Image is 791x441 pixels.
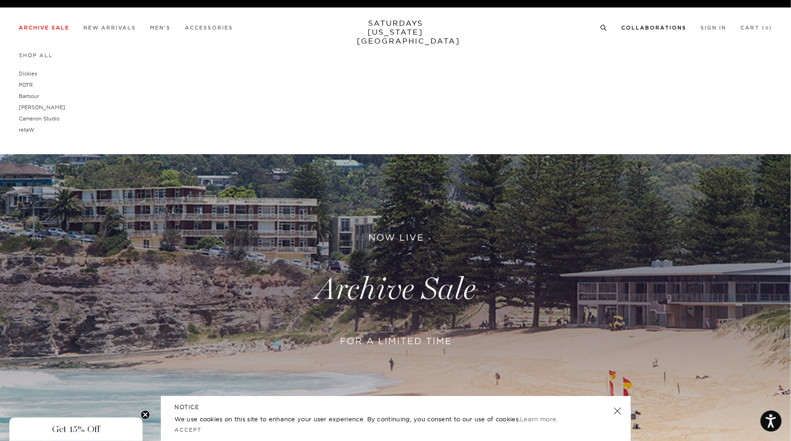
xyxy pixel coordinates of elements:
[19,104,65,111] a: [PERSON_NAME]
[19,127,34,133] a: retaW
[185,25,233,30] a: Accessories
[765,26,769,30] small: 0
[9,418,143,441] div: Get 15% OffClose teaser
[175,414,583,424] p: We use cookies on this site to enhance your user experience. By continuing, you consent to our us...
[740,25,772,30] a: Cart (0)
[141,410,150,419] button: Close teaser
[19,115,60,122] a: Cameron Studio
[621,25,686,30] a: Collaborations
[19,25,69,30] a: Archive Sale
[52,424,100,435] span: Get 15% Off
[19,52,53,59] a: Shop All
[175,426,202,433] a: Accept
[175,403,617,411] h5: NOTICE
[150,25,171,30] a: Men's
[520,415,556,423] a: Learn more
[701,25,726,30] a: Sign In
[19,93,39,99] a: Barbour
[83,25,136,30] a: New Arrivals
[357,19,434,45] a: SATURDAYS[US_STATE][GEOGRAPHIC_DATA]
[19,82,33,88] a: POTR
[19,70,37,77] a: Dickies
